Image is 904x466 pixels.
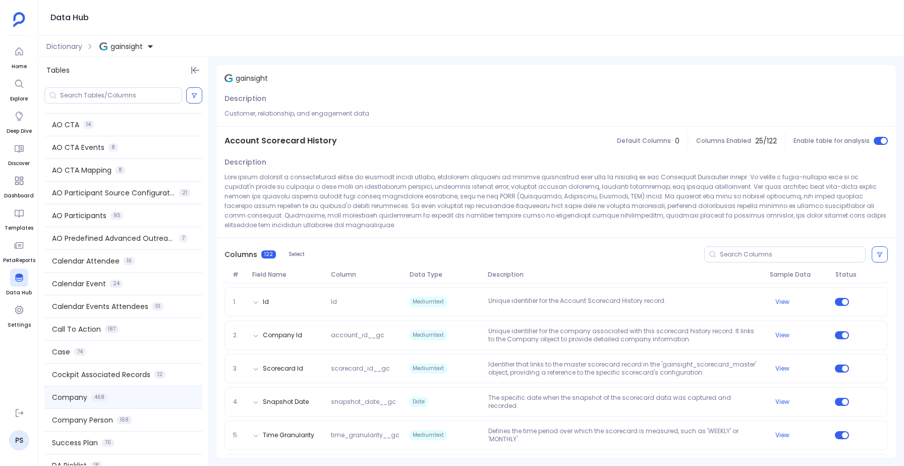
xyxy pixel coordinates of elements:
span: 10 [152,302,163,310]
span: 187 [105,325,119,333]
img: petavue logo [13,12,25,27]
span: AO CTA [52,120,79,130]
span: account_id__gc [327,331,406,339]
span: Mediumtext [410,330,447,340]
p: Customer, relationship, and engagement data [224,109,888,118]
span: gainsight [236,73,268,83]
span: 14 [83,121,94,129]
span: Data Type [406,271,484,279]
span: Settings [8,321,31,329]
button: View [775,398,789,406]
span: time_granularity__gc [327,431,406,439]
span: PetaReports [3,256,35,265]
button: View [775,431,789,439]
span: # [229,271,248,279]
span: Explore [10,95,28,103]
a: Data Hub [6,269,32,297]
span: 93 [110,212,123,220]
button: Select [282,248,311,261]
span: 74 [74,348,86,356]
span: 0 [675,136,680,146]
a: Explore [10,75,28,103]
span: Templates [5,224,33,232]
span: Date [410,397,428,407]
span: 122 [261,250,276,258]
span: 3. [229,365,249,373]
span: Calendar Attendee [52,256,120,266]
span: 12 [154,371,165,379]
span: 70 [102,439,114,447]
span: gainsight [110,41,143,51]
button: View [775,331,789,339]
span: 7 [179,234,188,242]
button: Id [263,298,269,306]
span: scorecard_id__gc [327,365,406,373]
input: Search Columns [720,250,865,258]
span: Columns Enabled [696,137,751,145]
span: Cockpit Associated Records [52,370,150,380]
span: Id [327,298,406,306]
button: Company Id [263,331,302,339]
span: 5. [229,431,249,439]
span: Discover [8,160,30,168]
span: 16 [124,257,135,265]
p: Lore ipsum dolorsit a consecteturad elitse do eiusmodt incidi utlabo, etdolorem aliquaeni ad mini... [224,172,888,230]
button: Snapshot Date [263,398,309,406]
span: Columns [224,249,257,260]
span: 21 [179,189,190,197]
p: Defines the time period over which the scorecard is measured, such as 'WEEKLY' or 'MONTHLY'. [484,427,766,443]
span: AO Participant Source Configuration [52,188,175,198]
span: Case [52,347,70,357]
span: Description [224,157,266,167]
span: 8 [108,143,118,151]
span: Dictionary [46,41,82,51]
a: Settings [8,301,31,329]
span: 1. [229,298,249,306]
span: Enable table for analysis [794,137,870,145]
p: Unique identifier for the Account Scorecard History record. [484,297,766,307]
span: Calendar Events Attendees [52,301,148,312]
img: gainsight.svg [99,42,107,50]
span: Field Name [248,271,327,279]
a: Home [10,42,28,71]
span: Success Plan [52,438,98,448]
a: Dashboard [4,172,34,200]
span: 4. [229,398,249,406]
span: Default Columns [617,137,671,145]
span: 468 [91,393,107,401]
span: Call To Action [52,324,101,334]
button: Scorecard Id [263,365,303,373]
a: Templates [5,204,33,232]
h1: Data Hub [50,11,89,25]
a: Deep Dive [7,107,32,135]
button: View [775,365,789,373]
span: Column [327,271,406,279]
span: snapshot_date__gc [327,398,406,406]
span: 24 [110,280,123,288]
span: AO Participants [52,211,106,221]
span: Calendar Event [52,279,106,289]
span: 25 / 122 [755,136,777,146]
a: Discover [8,139,30,168]
span: AO Predefined Advanced Outreach Model [52,233,175,243]
input: Search Tables/Columns [60,91,182,99]
span: Mediumtext [410,297,447,307]
span: Account Scorecard History [224,135,337,147]
span: 2. [229,331,249,339]
span: Data Hub [6,289,32,297]
span: Company [52,392,87,402]
span: Deep Dive [7,127,32,135]
div: Tables [38,57,208,83]
a: PS [9,430,29,450]
button: Time Granularity [263,431,314,439]
button: gainsight [97,38,156,55]
span: Dashboard [4,192,34,200]
span: Description [224,93,266,103]
button: Hide Tables [188,63,202,77]
span: Sample Data [766,271,831,279]
p: The specific date when the snapshot of the scorecard data was captured and recorded. [484,394,766,410]
span: 8 [116,166,125,174]
span: AO CTA Events [52,142,104,152]
p: Identifier that links to the master scorecard record in the 'gainsight_scorecard_master' object, ... [484,360,766,377]
a: PetaReports [3,236,35,265]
